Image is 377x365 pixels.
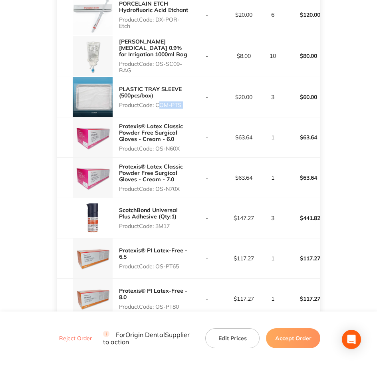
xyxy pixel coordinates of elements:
[263,94,283,100] p: 3
[284,128,320,147] p: $63.64
[119,163,183,183] a: Protexis® Latex Classic Powder Free Surgical Gloves - Cream - 7.0
[119,186,188,192] p: Product Code: OS-N70X
[119,61,188,73] p: Product Code: OS-SC09-BAG
[73,117,113,157] img: dGJ6eTdhcA
[73,36,113,76] img: bmlmcjdoOQ
[119,145,188,152] p: Product Code: OS-N60X
[284,208,320,228] p: $441.82
[284,5,320,24] p: $120.00
[119,304,188,310] p: Product Code: OS-PT80
[266,328,320,348] button: Accept Order
[119,223,188,229] p: Product Code: 3M17
[119,38,187,58] a: [PERSON_NAME] [MEDICAL_DATA] 0.9% for Irrigation 1000ml Bag
[226,175,262,181] p: $63.64
[263,53,283,59] p: 10
[226,134,262,141] p: $63.64
[189,215,225,221] p: -
[263,255,283,262] p: 1
[119,287,187,301] a: Protexis® PI Latex-Free - 8.0
[57,335,94,342] button: Reject Order
[284,249,320,268] p: $117.27
[263,12,283,18] p: 6
[189,53,225,59] p: -
[189,12,225,18] p: -
[263,134,283,141] p: 1
[119,102,188,108] p: Product Code: COM-PTS
[263,215,283,221] p: 3
[189,94,225,100] p: -
[119,263,188,270] p: Product Code: OS-PT65
[263,296,283,302] p: 1
[189,296,225,302] p: -
[226,12,262,18] p: $20.00
[119,247,187,260] a: Protexis® PI Latex-Free - 6.5
[284,46,320,65] p: $80.00
[73,198,113,238] img: cm9uc2FqYQ
[73,238,113,278] img: c2Fhdmw3YQ
[189,175,225,181] p: -
[226,255,262,262] p: $117.27
[284,168,320,187] p: $63.64
[226,215,262,221] p: $147.27
[226,94,262,100] p: $20.00
[119,206,178,220] a: ScotchBond Universal Plus Adhesive (Qty:1)
[189,134,225,141] p: -
[73,158,113,198] img: cmNqdHo2ZA
[342,330,361,349] div: Open Intercom Messenger
[226,296,262,302] p: $117.27
[103,331,196,346] p: For Origin Dental Supplier to action
[189,255,225,262] p: -
[73,279,113,319] img: MWpjcnhxaw
[119,85,182,99] a: PLASTIC TRAY SLEEVE (500pcs/box)
[226,53,262,59] p: $8.00
[119,16,188,29] p: Product Code: DX-POR-Etch
[73,77,113,117] img: dDd5ZDA0aA
[205,328,260,348] button: Edit Prices
[284,87,320,107] p: $60.00
[119,123,183,143] a: Protexis® Latex Classic Powder Free Surgical Gloves - Cream - 6.0
[284,289,320,308] p: $117.27
[263,175,283,181] p: 1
